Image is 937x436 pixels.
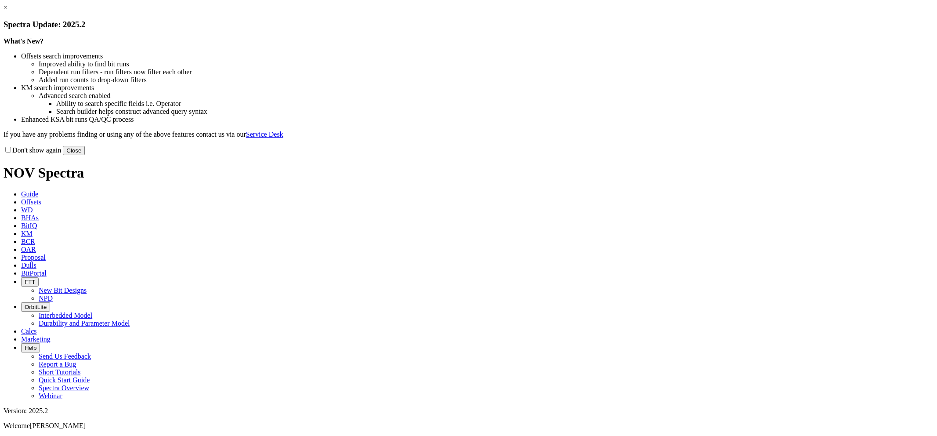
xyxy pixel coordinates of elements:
[56,108,933,116] li: Search builder helps construct advanced query syntax
[39,384,89,392] a: Spectra Overview
[21,52,933,60] li: Offsets search improvements
[21,116,933,124] li: Enhanced KSA bit runs QA/QC process
[39,312,92,319] a: Interbedded Model
[4,4,7,11] a: ×
[39,294,53,302] a: NPD
[4,37,43,45] strong: What's New?
[21,222,37,229] span: BitIQ
[25,279,35,285] span: FTT
[39,92,933,100] li: Advanced search enabled
[5,147,11,153] input: Don't show again
[21,84,933,92] li: KM search improvements
[39,60,933,68] li: Improved ability to find bit runs
[39,287,87,294] a: New Bit Designs
[39,376,90,384] a: Quick Start Guide
[21,190,38,198] span: Guide
[21,269,47,277] span: BitPortal
[39,68,933,76] li: Dependent run filters - run filters now filter each other
[21,214,39,222] span: BHAs
[63,146,85,155] button: Close
[21,246,36,253] span: OAR
[4,165,933,181] h1: NOV Spectra
[4,407,933,415] div: Version: 2025.2
[21,254,46,261] span: Proposal
[39,392,62,400] a: Webinar
[25,345,36,351] span: Help
[4,131,933,138] p: If you have any problems finding or using any of the above features contact us via our
[21,230,33,237] span: KM
[21,335,51,343] span: Marketing
[21,262,36,269] span: Dulls
[4,146,61,154] label: Don't show again
[21,206,33,214] span: WD
[30,422,86,429] span: [PERSON_NAME]
[39,360,76,368] a: Report a Bug
[4,20,933,29] h3: Spectra Update: 2025.2
[246,131,283,138] a: Service Desk
[39,76,933,84] li: Added run counts to drop-down filters
[25,304,47,310] span: OrbitLite
[56,100,933,108] li: Ability to search specific fields i.e. Operator
[39,320,130,327] a: Durability and Parameter Model
[39,368,81,376] a: Short Tutorials
[21,327,37,335] span: Calcs
[4,422,933,430] p: Welcome
[21,238,35,245] span: BCR
[21,198,41,206] span: Offsets
[39,352,91,360] a: Send Us Feedback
